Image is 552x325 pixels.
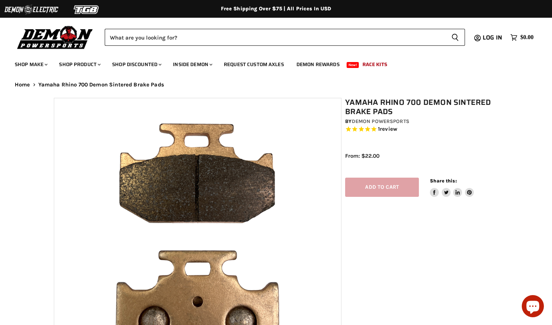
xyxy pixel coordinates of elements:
a: Inside Demon [167,57,217,72]
span: Share this: [430,178,456,184]
span: 1 reviews [378,126,397,133]
a: Shop Discounted [107,57,166,72]
a: Log in [479,34,507,41]
a: Home [15,82,30,88]
span: Log in [483,33,502,42]
a: $0.00 [507,32,537,43]
span: Yamaha Rhino 700 Demon Sintered Brake Pads [38,82,164,88]
input: Search [105,29,445,46]
a: Shop Product [53,57,105,72]
span: Rated 5.0 out of 5 stars 1 reviews [345,126,502,133]
img: TGB Logo 2 [59,3,114,17]
span: From: $22.00 [345,153,379,159]
h1: Yamaha Rhino 700 Demon Sintered Brake Pads [345,98,502,116]
div: by [345,117,502,126]
a: Demon Powersports [352,118,409,124]
form: Product [105,29,465,46]
span: New! [347,62,359,68]
a: Shop Make [9,57,52,72]
a: Demon Rewards [291,57,345,72]
button: Search [445,29,465,46]
span: $0.00 [520,34,534,41]
inbox-online-store-chat: Shopify online store chat [520,295,546,319]
a: Request Custom Axles [218,57,289,72]
aside: Share this: [430,178,474,197]
img: Demon Electric Logo 2 [4,3,59,17]
span: review [380,126,397,133]
a: Race Kits [357,57,393,72]
ul: Main menu [9,54,532,72]
img: Demon Powersports [15,24,96,50]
